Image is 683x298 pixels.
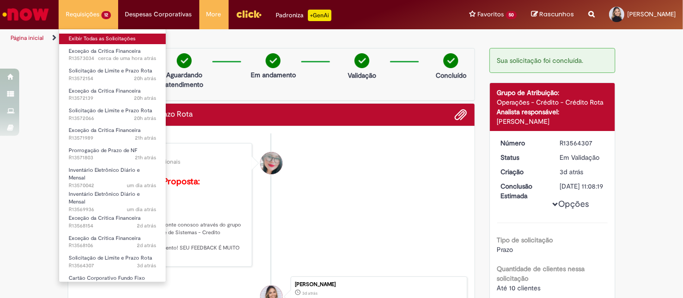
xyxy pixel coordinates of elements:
span: Inventário Eletrônico Diário e Mensal [69,191,140,205]
span: Despesas Corporativas [125,10,192,19]
span: Solicitação de Limite e Prazo Rota [69,254,152,262]
span: Cartão Corporativo Fundo Fixo [69,274,145,282]
span: Favoritos [477,10,504,19]
time: 26/09/2025 17:57:40 [134,95,156,102]
a: Aberto R13571803 : Prorrogação de Prazo de NF [59,145,166,163]
a: Aberto R13570042 : Inventário Eletrônico Diário e Mensal [59,165,166,186]
div: 24/09/2025 17:08:14 [560,167,604,177]
p: Aguardando atendimento [161,70,207,89]
ul: Trilhas de página [7,29,448,47]
span: um dia atrás [127,206,156,213]
a: Aberto R13555368 : Cartão Corporativo Fundo Fixo [59,273,166,291]
time: 25/09/2025 17:14:03 [137,222,156,229]
b: Quantidade de clientes nessa solicitação [497,264,585,283]
span: 21h atrás [135,154,156,161]
p: Validação [348,71,376,80]
span: Requisições [66,10,99,19]
span: R13572139 [69,95,156,102]
time: 26/09/2025 11:14:57 [127,182,156,189]
a: Aberto R13571989 : Exceção da Crítica Financeira [59,125,166,143]
dt: Conclusão Estimada [494,181,553,201]
span: 2d atrás [137,222,156,229]
img: check-circle-green.png [354,53,369,68]
dt: Número [494,138,553,148]
div: Grupo de Atribuição: [497,88,608,97]
span: 20h atrás [134,115,156,122]
a: Rascunhos [531,10,574,19]
b: Tipo de solicitação [497,236,553,244]
dt: Criação [494,167,553,177]
img: click_logo_yellow_360x200.png [236,7,262,21]
span: R13573034 [69,55,156,62]
span: 3d atrás [302,290,317,296]
img: ServiceNow [1,5,50,24]
time: 27/09/2025 13:01:34 [98,55,156,62]
div: [PERSON_NAME] [295,282,462,287]
span: Prazo [497,245,513,254]
span: R13571989 [69,134,156,142]
p: +GenAi [308,10,331,21]
a: Aberto R13572154 : Solicitação de Limite e Prazo Rota [59,66,166,83]
span: Exceção da Crítica Financeira [69,235,141,242]
div: R13564307 [560,138,604,148]
span: R13569936 [69,206,156,214]
span: Rascunhos [539,10,574,19]
span: Solicitação de Limite e Prazo Rota [69,67,152,74]
ul: Requisições [59,29,166,282]
span: 12 [101,11,111,19]
span: 21h atrás [135,134,156,142]
time: 26/09/2025 18:01:55 [134,75,156,82]
div: Operações - Crédito - Crédito Rota [497,97,608,107]
div: Em Validação [560,153,604,162]
span: 50 [506,11,517,19]
p: Concluído [436,71,466,80]
button: Adicionar anexos [455,108,467,121]
time: 25/09/2025 17:07:13 [137,242,156,249]
span: R13571803 [69,154,156,162]
a: Aberto R13564307 : Solicitação de Limite e Prazo Rota [59,253,166,271]
span: um dia atrás [127,182,156,189]
a: Aberto R13572139 : Exceção da Crítica Financeira [59,86,166,104]
time: 24/09/2025 17:08:14 [560,167,583,176]
span: [PERSON_NAME] [627,10,676,18]
span: 3d atrás [137,262,156,269]
a: Página inicial [11,34,44,42]
div: [DATE] 11:08:19 [560,181,604,191]
span: R13570042 [69,182,156,190]
img: check-circle-green.png [266,53,281,68]
span: Exceção da Crítica Financeira [69,48,141,55]
time: 26/09/2025 17:35:41 [134,115,156,122]
div: Padroniza [276,10,331,21]
span: R13572154 [69,75,156,83]
span: Inventário Eletrônico Diário e Mensal [69,167,140,181]
a: Aberto R13568106 : Exceção da Crítica Financeira [59,233,166,251]
span: More [207,10,221,19]
span: Exceção da Crítica Financeira [69,215,141,222]
a: Aberto R13573034 : Exceção da Crítica Financeira [59,46,166,64]
time: 26/09/2025 10:56:07 [127,206,156,213]
span: 2d atrás [137,242,156,249]
span: Exceção da Crítica Financeira [69,127,141,134]
div: [PERSON_NAME] [497,117,608,126]
p: Em andamento [251,70,296,80]
a: Aberto R13569936 : Inventário Eletrônico Diário e Mensal [59,189,166,210]
time: 24/09/2025 17:08:16 [137,262,156,269]
span: R13568154 [69,222,156,230]
div: Analista responsável: [497,107,608,117]
div: Franciele Fernanda Melo dos Santos [260,152,282,174]
span: Exceção da Crítica Financeira [69,87,141,95]
span: R13568106 [69,242,156,250]
span: Prorrogação de Prazo de NF [69,147,137,154]
span: R13572066 [69,115,156,122]
span: 20h atrás [134,75,156,82]
dt: Status [494,153,553,162]
span: Até 10 clientes [497,284,541,292]
span: 20h atrás [134,95,156,102]
span: R13564307 [69,262,156,270]
a: Aberto R13568154 : Exceção da Crítica Financeira [59,213,166,231]
time: 26/09/2025 16:54:24 [135,154,156,161]
span: Solicitação de Limite e Prazo Rota [69,107,152,114]
time: 24/09/2025 17:08:14 [302,290,317,296]
img: check-circle-green.png [443,53,458,68]
a: Exibir Todas as Solicitações [59,34,166,44]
